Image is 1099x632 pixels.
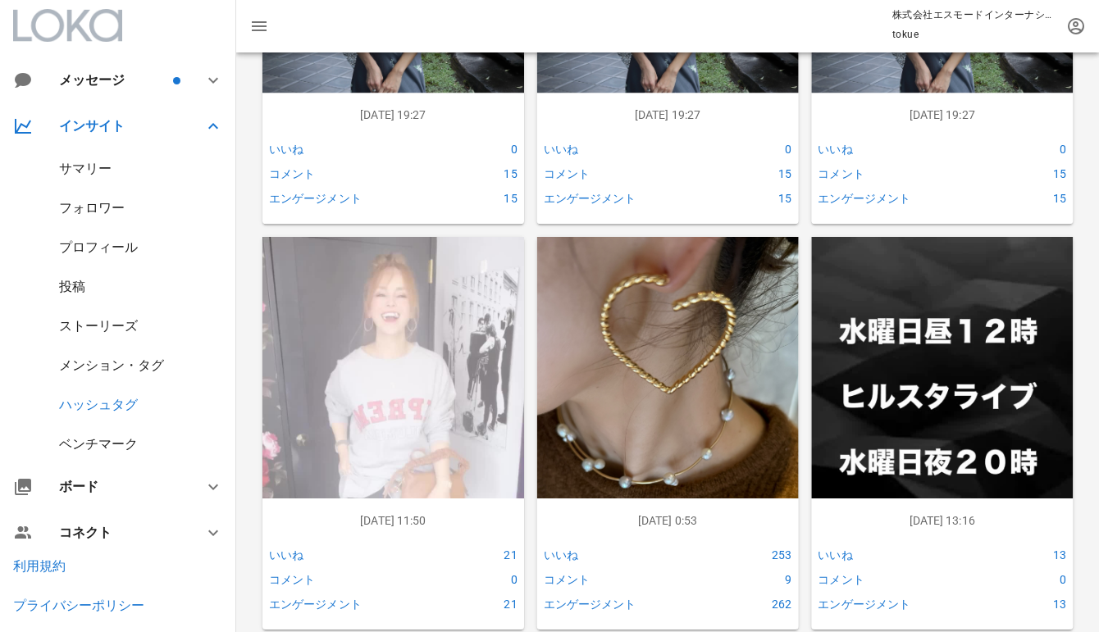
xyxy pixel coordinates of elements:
[984,137,1069,161] div: 0
[540,161,710,186] div: コメント
[814,161,984,186] div: コメント
[814,567,984,592] div: コメント
[435,592,521,616] div: 21
[59,118,184,134] div: インサイト
[59,72,170,88] div: メッセージ
[984,161,1069,186] div: 15
[892,7,1056,23] p: 株式会社エスモードインターナショナル
[550,512,786,530] p: [DATE] 0:53
[59,357,164,373] a: メンション・タグ
[13,598,144,613] a: プライバシーポリシー
[435,543,521,567] div: 21
[266,186,435,211] div: エンゲージメント
[550,106,786,124] p: [DATE] 19:27
[266,543,435,567] div: いいね
[266,567,435,592] div: コメント
[710,567,796,592] div: 9
[266,137,435,161] div: いいね
[173,77,180,84] span: バッジ
[710,161,796,186] div: 15
[814,186,984,211] div: エンゲージメント
[540,543,710,567] div: いいね
[435,186,521,211] div: 15
[814,592,984,616] div: エンゲージメント
[59,479,184,494] div: ボード
[710,592,796,616] div: 262
[540,592,710,616] div: エンゲージメント
[710,186,796,211] div: 15
[266,592,435,616] div: エンゲージメント
[984,186,1069,211] div: 15
[59,397,138,412] a: ハッシュタグ
[59,525,184,540] div: コネクト
[59,436,138,452] a: ベンチマーク
[266,161,435,186] div: コメント
[710,543,796,567] div: 253
[540,567,710,592] div: コメント
[59,318,138,334] a: ストーリーズ
[540,137,710,161] div: いいね
[435,137,521,161] div: 0
[59,161,112,176] a: サマリー
[59,279,85,294] a: 投稿
[435,161,521,186] div: 15
[984,567,1069,592] div: 0
[892,26,1056,43] p: tokue
[435,567,521,592] div: 0
[276,106,511,124] p: [DATE] 19:27
[814,543,984,567] div: いいね
[824,106,1060,124] p: [DATE] 19:27
[59,239,138,255] a: プロフィール
[59,200,125,216] a: フォロワー
[984,543,1069,567] div: 13
[814,137,984,161] div: いいね
[13,558,66,574] a: 利用規約
[984,592,1069,616] div: 13
[540,186,710,211] div: エンゲージメント
[710,137,796,161] div: 0
[824,512,1060,530] p: [DATE] 13:16
[537,237,799,585] img: 539823542_18536878015053531_1941523934210326504_n.jpg
[276,512,511,530] p: [DATE] 11:50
